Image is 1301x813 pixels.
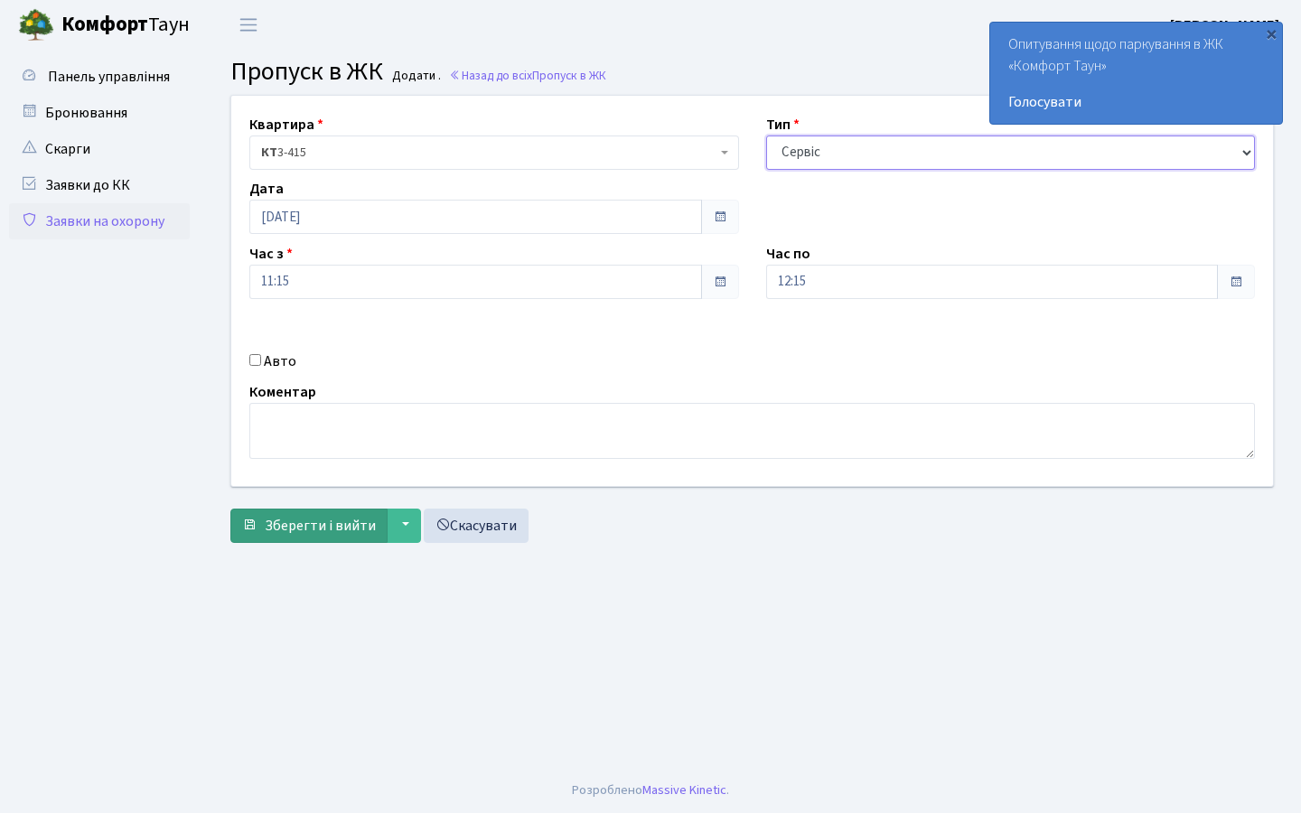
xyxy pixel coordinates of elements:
a: Заявки на охорону [9,203,190,239]
span: Пропуск в ЖК [230,53,383,89]
span: Таун [61,10,190,41]
label: Дата [249,178,284,200]
label: Авто [264,350,296,372]
a: Massive Kinetic [642,780,726,799]
a: Скасувати [424,509,529,543]
button: Зберегти і вийти [230,509,388,543]
span: Зберегти і вийти [265,516,376,536]
span: Панель управління [48,67,170,87]
label: Квартира [249,114,323,135]
label: Тип [766,114,800,135]
div: Розроблено . [572,780,729,800]
b: [PERSON_NAME] [1170,15,1279,35]
a: [PERSON_NAME] [1170,14,1279,36]
a: Скарги [9,131,190,167]
label: Час з [249,243,293,265]
a: Бронювання [9,95,190,131]
small: Додати . [388,69,441,84]
a: Заявки до КК [9,167,190,203]
span: <b>КТ</b>&nbsp;&nbsp;&nbsp;&nbsp;3-415 [261,144,716,162]
img: logo.png [18,7,54,43]
div: × [1262,24,1280,42]
b: КТ [261,144,277,162]
label: Коментар [249,381,316,403]
span: Пропуск в ЖК [532,67,606,84]
a: Назад до всіхПропуск в ЖК [449,67,606,84]
b: Комфорт [61,10,148,39]
a: Панель управління [9,59,190,95]
label: Час по [766,243,810,265]
span: <b>КТ</b>&nbsp;&nbsp;&nbsp;&nbsp;3-415 [249,135,739,170]
div: Опитування щодо паркування в ЖК «Комфорт Таун» [990,23,1282,124]
a: Голосувати [1008,91,1264,113]
button: Переключити навігацію [226,10,271,40]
